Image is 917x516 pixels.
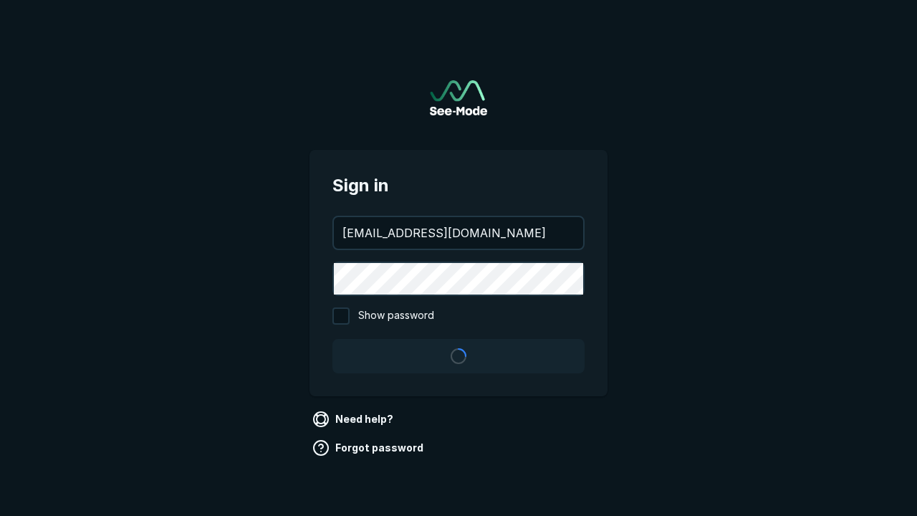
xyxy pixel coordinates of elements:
span: Show password [358,307,434,325]
a: Forgot password [309,436,429,459]
input: your@email.com [334,217,583,249]
a: Need help? [309,408,399,431]
a: Go to sign in [430,80,487,115]
span: Sign in [332,173,585,199]
img: See-Mode Logo [430,80,487,115]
